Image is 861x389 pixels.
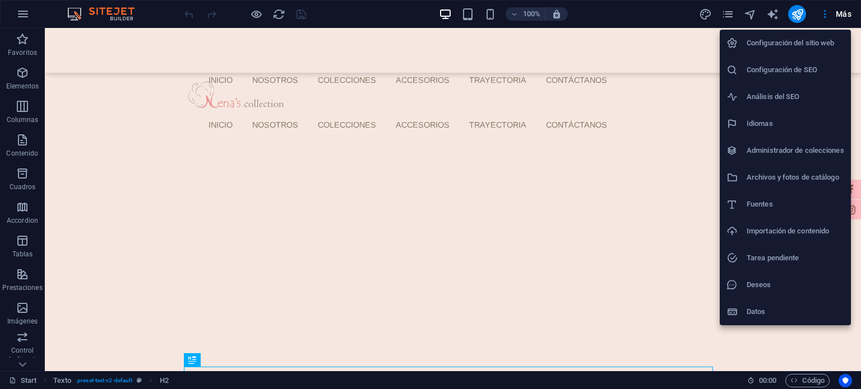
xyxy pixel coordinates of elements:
[747,90,844,104] h6: Análisis del SEO
[747,117,844,130] h6: Idiomas
[747,198,844,211] h6: Fuentes
[747,278,844,292] h6: Deseos
[747,171,844,184] h6: Archivos y fotos de catálogo
[747,224,844,238] h6: Importación de contenido
[747,305,844,318] h6: Datos
[747,144,844,157] h6: Administrador de colecciones
[747,63,844,77] h6: Configuración de SEO
[747,251,844,265] h6: Tarea pendiente
[747,36,844,50] h6: Configuración del sitio web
